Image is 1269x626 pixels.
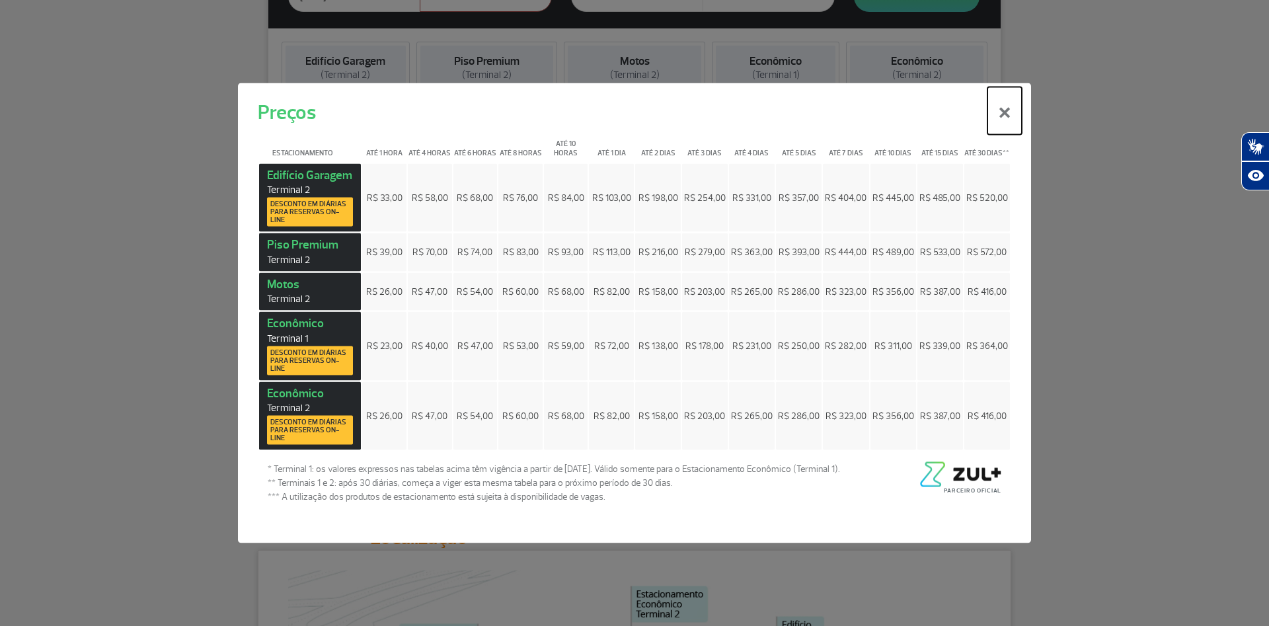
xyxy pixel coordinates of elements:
[825,340,866,352] span: R$ 282,00
[776,128,822,162] th: Até 5 dias
[457,286,493,297] span: R$ 54,00
[503,340,539,352] span: R$ 53,00
[267,184,353,196] span: Terminal 2
[503,247,539,258] span: R$ 83,00
[778,340,820,352] span: R$ 250,00
[258,97,316,127] h5: Preços
[259,128,361,162] th: Estacionamento
[267,167,353,227] strong: Edifício Garagem
[638,247,678,258] span: R$ 216,00
[966,340,1008,352] span: R$ 364,00
[968,286,1007,297] span: R$ 416,00
[964,128,1010,162] th: Até 30 dias**
[825,192,866,203] span: R$ 404,00
[548,286,584,297] span: R$ 68,00
[732,340,771,352] span: R$ 231,00
[919,340,960,352] span: R$ 339,00
[457,340,493,352] span: R$ 47,00
[453,128,498,162] th: Até 6 horas
[502,410,539,421] span: R$ 60,00
[412,192,448,203] span: R$ 58,00
[872,247,914,258] span: R$ 489,00
[729,128,775,162] th: Até 4 dias
[593,247,631,258] span: R$ 113,00
[412,286,447,297] span: R$ 47,00
[920,247,960,258] span: R$ 533,00
[917,462,1001,487] img: logo-zul-black.png
[732,192,771,203] span: R$ 331,00
[457,410,493,421] span: R$ 54,00
[685,247,725,258] span: R$ 279,00
[684,286,725,297] span: R$ 203,00
[502,286,539,297] span: R$ 60,00
[548,340,584,352] span: R$ 59,00
[267,402,353,414] span: Terminal 2
[267,276,353,305] strong: Motos
[870,128,916,162] th: Até 10 dias
[594,410,630,421] span: R$ 82,00
[367,340,403,352] span: R$ 23,00
[919,192,960,203] span: R$ 485,00
[1241,161,1269,190] button: Abrir recursos assistivos.
[872,192,914,203] span: R$ 445,00
[268,476,840,490] span: ** Terminais 1 e 2: após 30 diárias, começa a viger esta mesma tabela para o próximo período de 3...
[457,192,493,203] span: R$ 68,00
[778,286,820,297] span: R$ 286,00
[779,247,820,258] span: R$ 393,00
[872,286,914,297] span: R$ 356,00
[412,410,447,421] span: R$ 47,00
[779,192,819,203] span: R$ 357,00
[731,286,773,297] span: R$ 265,00
[498,128,543,162] th: Até 8 horas
[267,237,353,266] strong: Piso Premium
[362,128,406,162] th: Até 1 hora
[412,247,447,258] span: R$ 70,00
[823,128,868,162] th: Até 7 dias
[684,410,725,421] span: R$ 203,00
[966,192,1008,203] span: R$ 520,00
[544,128,588,162] th: Até 10 horas
[968,410,1007,421] span: R$ 416,00
[638,192,678,203] span: R$ 198,00
[594,286,630,297] span: R$ 82,00
[366,286,403,297] span: R$ 26,00
[268,462,840,476] span: * Terminal 1: os valores expressos nas tabelas acima têm vigência a partir de [DATE]. Válido some...
[872,410,914,421] span: R$ 356,00
[589,128,634,162] th: Até 1 dia
[592,192,631,203] span: R$ 103,00
[731,247,773,258] span: R$ 363,00
[267,293,353,305] span: Terminal 2
[944,487,1001,494] span: Parceiro Oficial
[367,192,403,203] span: R$ 33,00
[920,286,960,297] span: R$ 387,00
[548,247,584,258] span: R$ 93,00
[826,286,866,297] span: R$ 323,00
[685,340,724,352] span: R$ 178,00
[917,128,963,162] th: Até 15 dias
[267,332,353,344] span: Terminal 1
[548,192,584,203] span: R$ 84,00
[987,87,1022,134] button: Close
[826,410,866,421] span: R$ 323,00
[682,128,728,162] th: Até 3 dias
[731,410,773,421] span: R$ 265,00
[270,348,350,372] span: Desconto em diárias para reservas on-line
[1241,132,1269,190] div: Plugin de acessibilidade da Hand Talk.
[684,192,726,203] span: R$ 254,00
[412,340,448,352] span: R$ 40,00
[408,128,452,162] th: Até 4 horas
[920,410,960,421] span: R$ 387,00
[638,286,678,297] span: R$ 158,00
[967,247,1007,258] span: R$ 572,00
[548,410,584,421] span: R$ 68,00
[270,200,350,224] span: Desconto em diárias para reservas on-line
[638,340,678,352] span: R$ 138,00
[366,410,403,421] span: R$ 26,00
[270,418,350,442] span: Desconto em diárias para reservas on-line
[267,253,353,266] span: Terminal 2
[874,340,912,352] span: R$ 311,00
[366,247,403,258] span: R$ 39,00
[503,192,538,203] span: R$ 76,00
[635,128,680,162] th: Até 2 dias
[1241,132,1269,161] button: Abrir tradutor de língua de sinais.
